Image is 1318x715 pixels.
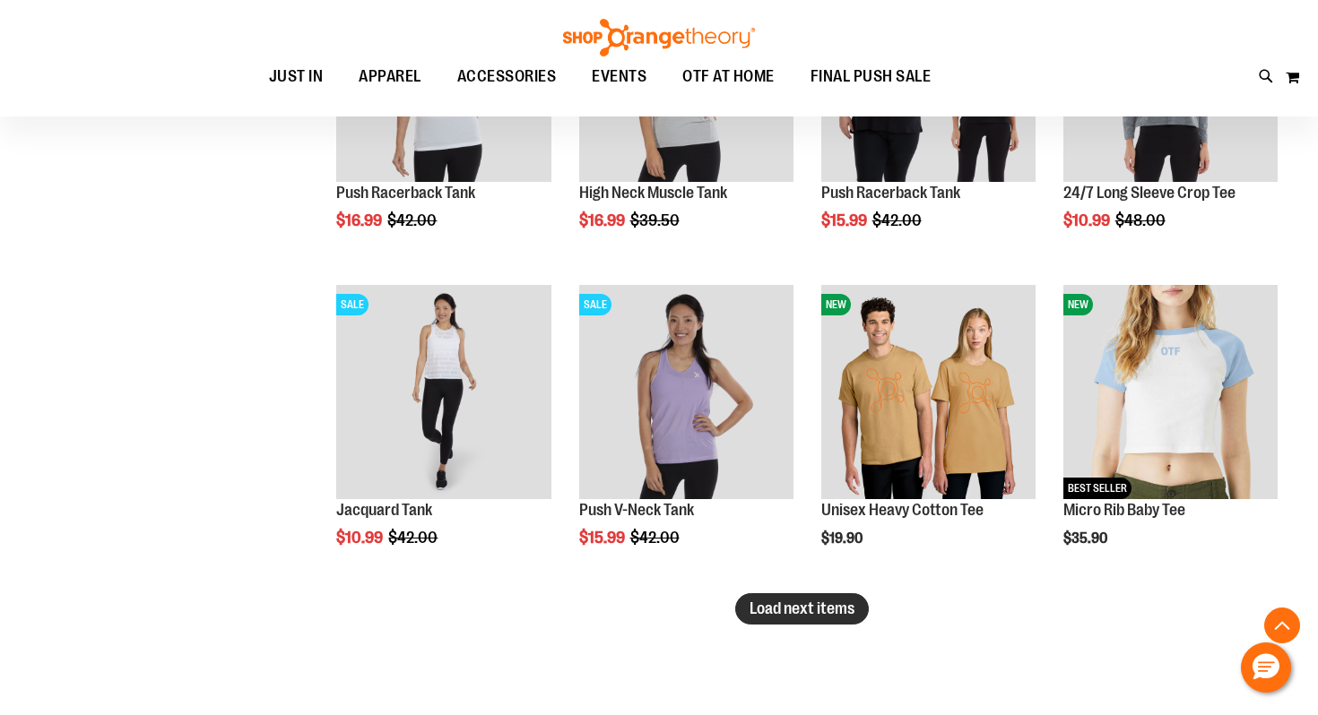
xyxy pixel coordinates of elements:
[570,276,802,592] div: product
[579,529,628,547] span: $15.99
[821,285,1036,499] img: Unisex Heavy Cotton Tee
[1063,294,1093,315] span: NEW
[682,56,775,97] span: OTF AT HOME
[1063,285,1278,502] a: Micro Rib Baby TeeNEWBEST SELLER
[821,184,960,202] a: Push Racerback Tank
[388,529,440,547] span: $42.00
[457,56,557,97] span: ACCESSORIES
[630,529,682,547] span: $42.00
[579,501,694,519] a: Push V-Neck Tank
[1264,607,1300,643] button: Back To Top
[269,56,324,97] span: JUST IN
[439,56,575,98] a: ACCESSORIES
[821,530,865,547] span: $19.90
[336,501,432,519] a: Jacquard Tank
[359,56,421,97] span: APPAREL
[579,285,793,502] a: Product image for Push V-Neck TankSALE
[821,501,984,519] a: Unisex Heavy Cotton Tee
[821,211,870,229] span: $15.99
[630,211,682,229] span: $39.50
[592,56,646,97] span: EVENTS
[811,56,932,97] span: FINAL PUSH SALE
[387,211,439,229] span: $42.00
[1063,184,1236,202] a: 24/7 Long Sleeve Crop Tee
[336,285,551,502] a: Front view of Jacquard TankSALE
[664,56,793,98] a: OTF AT HOME
[1054,276,1287,592] div: product
[821,285,1036,502] a: Unisex Heavy Cotton TeeNEW
[793,56,949,98] a: FINAL PUSH SALE
[336,184,475,202] a: Push Racerback Tank
[251,56,342,98] a: JUST IN
[579,294,611,315] span: SALE
[336,529,386,547] span: $10.99
[872,211,924,229] span: $42.00
[821,294,851,315] span: NEW
[1063,211,1113,229] span: $10.99
[735,593,869,625] button: Load next items
[336,285,551,499] img: Front view of Jacquard Tank
[336,211,385,229] span: $16.99
[1115,211,1168,229] span: $48.00
[579,184,727,202] a: High Neck Muscle Tank
[336,294,369,315] span: SALE
[1063,501,1185,519] a: Micro Rib Baby Tee
[579,211,628,229] span: $16.99
[341,56,439,97] a: APPAREL
[327,276,559,592] div: product
[1241,642,1291,693] button: Hello, have a question? Let’s chat.
[1063,285,1278,499] img: Micro Rib Baby Tee
[812,276,1045,592] div: product
[1063,530,1110,547] span: $35.90
[574,56,664,98] a: EVENTS
[1063,478,1132,499] span: BEST SELLER
[750,599,854,617] span: Load next items
[560,19,758,56] img: Shop Orangetheory
[579,285,793,499] img: Product image for Push V-Neck Tank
